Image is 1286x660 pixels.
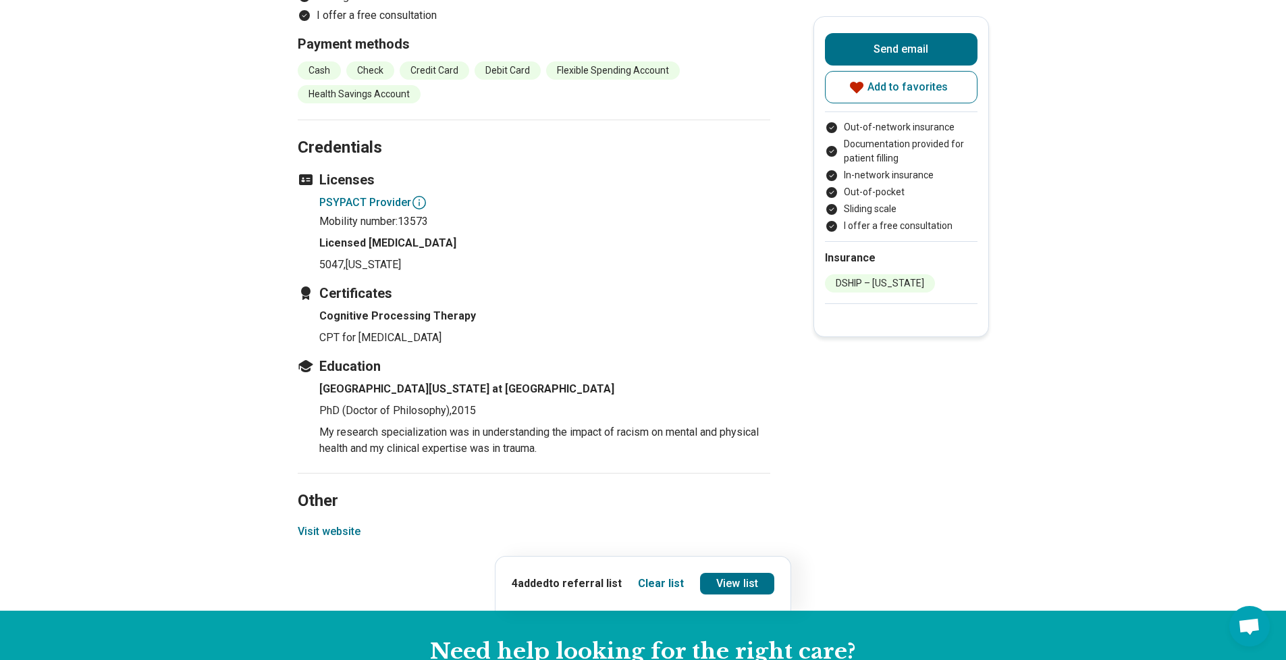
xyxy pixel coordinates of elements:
div: Open chat [1229,606,1270,646]
p: Mobility number: 13573 [319,213,770,230]
button: Visit website [298,524,360,540]
h2: Credentials [298,104,770,159]
h3: Payment methods [298,34,770,53]
li: Debit Card [475,61,541,80]
h3: Certificates [298,284,770,303]
li: In-network insurance [825,168,977,182]
span: Add to favorites [867,82,948,93]
li: Sliding scale [825,202,977,216]
li: Out-of-network insurance [825,120,977,134]
button: Send email [825,33,977,66]
h3: Licenses [298,170,770,189]
h4: Cognitive Processing Therapy [319,308,770,324]
p: My research specialization was in understanding the impact of racism on mental and physical healt... [319,424,770,457]
button: Add to favorites [825,71,977,103]
h2: Insurance [825,250,977,266]
li: Flexible Spending Account [546,61,680,80]
li: Health Savings Account [298,85,421,103]
li: Credit Card [400,61,469,80]
li: Out-of-pocket [825,185,977,199]
p: CPT for [MEDICAL_DATA] [319,330,770,346]
ul: Payment options [825,120,977,233]
button: Clear list [638,576,684,592]
h4: PSYPACT Provider [319,195,770,211]
h4: [GEOGRAPHIC_DATA][US_STATE] at [GEOGRAPHIC_DATA] [319,381,770,397]
li: I offer a free consultation [298,7,770,24]
li: Cash [298,61,341,80]
li: Documentation provided for patient filling [825,137,977,166]
h2: Other [298,457,770,513]
a: View list [700,573,774,594]
li: I offer a free consultation [825,219,977,233]
h3: Education [298,357,770,376]
h4: Licensed [MEDICAL_DATA] [319,235,770,251]
p: 4 added [512,576,622,592]
li: Check [346,61,394,80]
span: , [US_STATE] [344,258,401,271]
p: 5047 [319,257,770,273]
li: DSHIP – [US_STATE] [825,274,935,293]
span: to referral list [549,577,622,590]
p: PhD (Doctor of Philosophy) , 2015 [319,403,770,419]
